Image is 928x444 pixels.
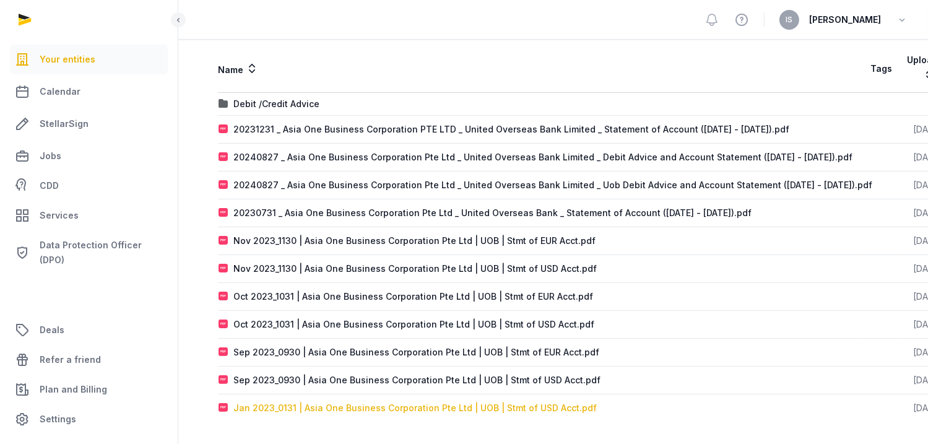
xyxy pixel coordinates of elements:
button: IS [779,10,799,30]
div: Jan 2023_0131 | Asia One Business Corporation Pte Ltd | UOB | Stmt of USD Acct.pdf [233,402,597,414]
span: Your entities [40,52,95,67]
a: Your entities [10,45,168,74]
img: pdf.svg [219,236,228,246]
a: StellarSign [10,109,168,139]
img: pdf.svg [219,347,228,357]
span: Refer a friend [40,352,101,367]
div: Debit /Credit Advice [233,98,319,110]
a: Data Protection Officer (DPO) [10,233,168,272]
a: Settings [10,404,168,434]
a: Calendar [10,77,168,107]
div: 20230731 _ Asia One Business Corporation Pte Ltd _ United Overseas Bank _ Statement of Account ([... [233,207,752,219]
div: Sep 2023_0930 | Asia One Business Corporation Pte Ltd | UOB | Stmt of USD Acct.pdf [233,374,601,386]
span: CDD [40,178,59,193]
a: Deals [10,315,168,345]
a: Refer a friend [10,345,168,375]
img: pdf.svg [219,264,228,274]
img: pdf.svg [219,403,228,413]
span: StellarSign [40,116,89,131]
div: 20231231 _ Asia One Business Corporation PTE LTD _ United Overseas Bank Limited _ Statement of Ac... [233,123,789,136]
div: Виджет чата [706,301,928,444]
div: Oct 2023_1031 | Asia One Business Corporation Pte Ltd | UOB | Stmt of EUR Acct.pdf [233,290,593,303]
span: Jobs [40,149,61,163]
span: Deals [40,323,64,337]
span: Plan and Billing [40,382,107,397]
img: pdf.svg [219,320,228,329]
div: Oct 2023_1031 | Asia One Business Corporation Pte Ltd | UOB | Stmt of USD Acct.pdf [233,318,594,331]
img: pdf.svg [219,208,228,218]
img: pdf.svg [219,152,228,162]
span: Services [40,208,79,223]
img: folder.svg [219,99,228,109]
th: Name [218,45,863,93]
div: 20240827 _ Asia One Business Corporation Pte Ltd _ United Overseas Bank Limited _ Uob Debit Advic... [233,179,872,191]
iframe: Chat Widget [706,301,928,444]
img: pdf.svg [219,124,228,134]
span: Settings [40,412,76,427]
a: Services [10,201,168,230]
img: pdf.svg [219,292,228,302]
span: IS [786,16,793,24]
span: Calendar [40,84,80,99]
a: Jobs [10,141,168,171]
span: [PERSON_NAME] [809,12,881,27]
div: 20240827 _ Asia One Business Corporation Pte Ltd _ United Overseas Bank Limited _ Debit Advice an... [233,151,852,163]
a: Plan and Billing [10,375,168,404]
div: Sep 2023_0930 | Asia One Business Corporation Pte Ltd | UOB | Stmt of EUR Acct.pdf [233,346,599,359]
img: pdf.svg [219,375,228,385]
span: Data Protection Officer (DPO) [40,238,163,268]
th: Tags [863,45,900,93]
img: pdf.svg [219,180,228,190]
div: Nov 2023_1130 | Asia One Business Corporation Pte Ltd | UOB | Stmt of EUR Acct.pdf [233,235,596,247]
div: Nov 2023_1130 | Asia One Business Corporation Pte Ltd | UOB | Stmt of USD Acct.pdf [233,263,597,275]
a: CDD [10,173,168,198]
